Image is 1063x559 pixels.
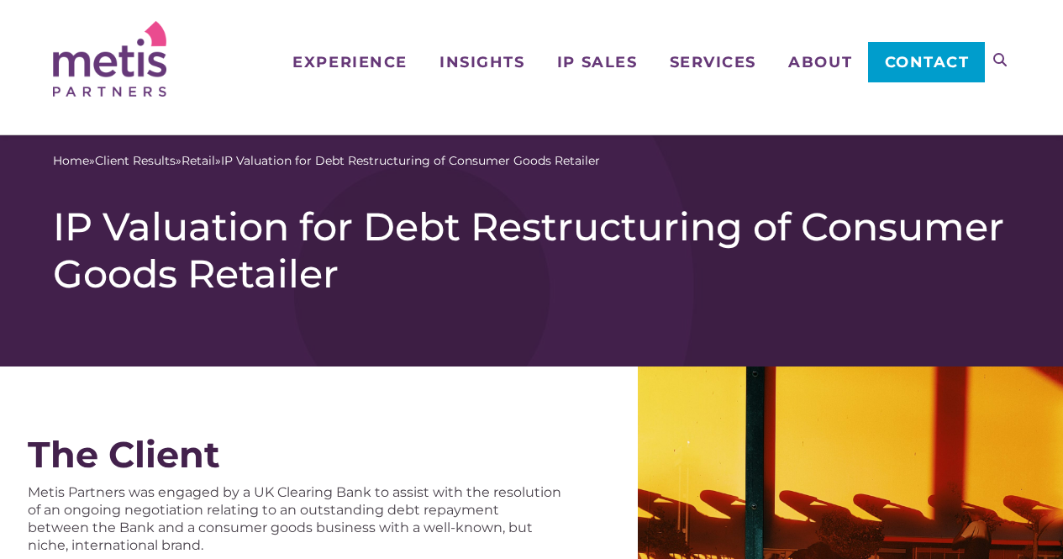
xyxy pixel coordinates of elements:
[53,152,89,170] a: Home
[53,203,1010,298] h1: IP Valuation for Debt Restructuring of Consumer Goods Retailer
[885,55,970,70] span: Contact
[868,42,985,82] a: Contact
[28,434,571,475] div: The Client
[95,152,176,170] a: Client Results
[28,483,571,554] p: Metis Partners was engaged by a UK Clearing Bank to assist with the resolution of an ongoing nego...
[53,152,600,170] span: » » »
[292,55,407,70] span: Experience
[670,55,756,70] span: Services
[788,55,852,70] span: About
[557,55,637,70] span: IP Sales
[53,21,166,97] img: Metis Partners
[221,152,600,170] span: IP Valuation for Debt Restructuring of Consumer Goods Retailer
[439,55,524,70] span: Insights
[182,152,215,170] a: Retail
